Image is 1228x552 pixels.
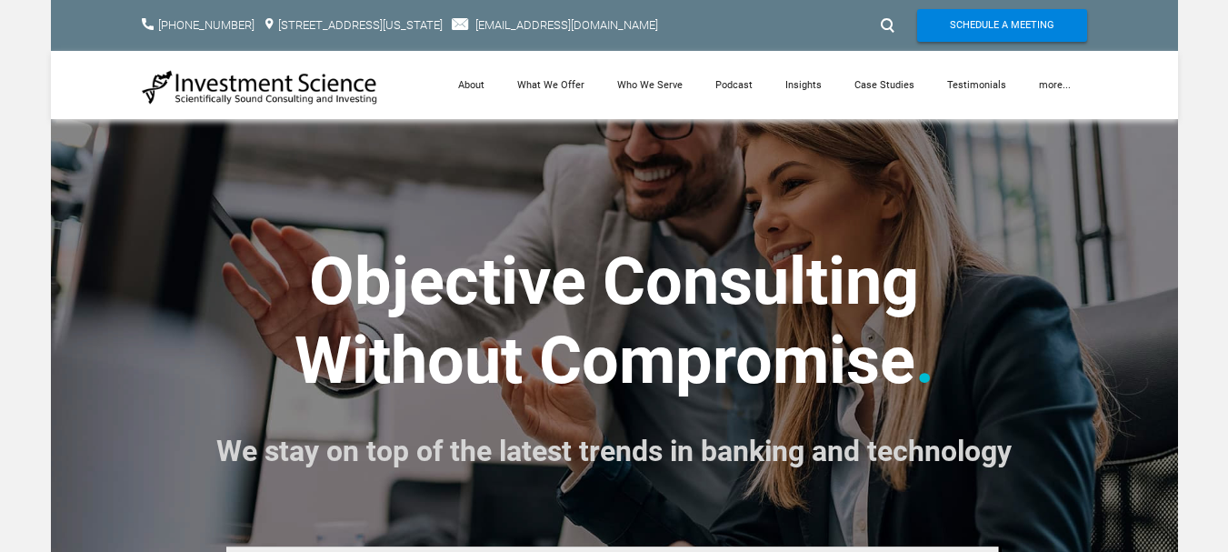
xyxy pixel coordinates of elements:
[216,434,1012,468] font: We stay on top of the latest trends in banking and technology
[601,51,699,119] a: Who We Serve
[950,9,1054,42] span: Schedule A Meeting
[501,51,601,119] a: What We Offer
[699,51,769,119] a: Podcast
[142,69,378,105] img: Investment Science | NYC Consulting Services
[475,18,658,32] a: [EMAIL_ADDRESS][DOMAIN_NAME]
[838,51,931,119] a: Case Studies
[917,9,1087,42] a: Schedule A Meeting
[915,322,934,399] font: .
[295,243,920,398] strong: ​Objective Consulting ​Without Compromise
[769,51,838,119] a: Insights
[931,51,1023,119] a: Testimonials
[1023,51,1087,119] a: more...
[158,18,255,32] a: [PHONE_NUMBER]
[278,18,443,32] a: [STREET_ADDRESS][US_STATE]​
[442,51,501,119] a: About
